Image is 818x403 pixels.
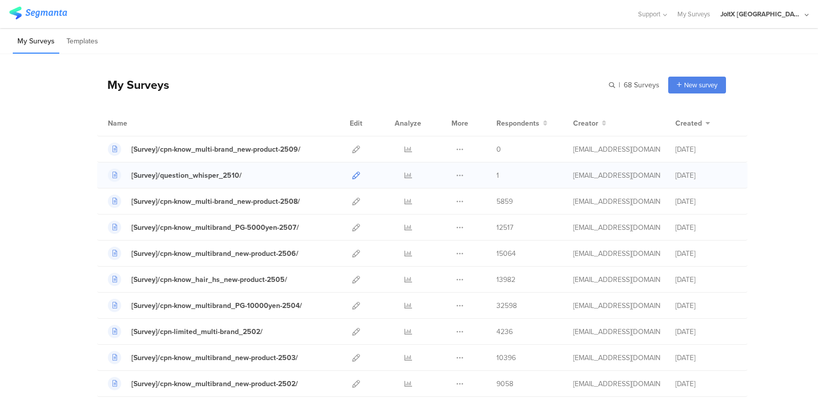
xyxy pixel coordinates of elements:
img: segmanta logo [9,7,67,19]
a: [Survey]/question_whisper_2510/ [108,169,242,182]
div: [DATE] [675,248,737,259]
li: Templates [62,30,103,54]
div: [Survey]/cpn-limited_multi-brand_2502/ [131,326,263,337]
div: [DATE] [675,300,737,311]
span: 13982 [496,274,515,285]
span: Support [638,9,661,19]
a: [Survey]/cpn-know_hair_hs_new-product-2505/ [108,273,287,286]
div: [DATE] [675,196,737,207]
div: kumai.ik@pg.com [573,326,660,337]
div: kumai.ik@pg.com [573,274,660,285]
div: [Survey]/question_whisper_2510/ [131,170,242,181]
a: [Survey]/cpn-know_multibrand_new-product-2502/ [108,377,298,390]
div: [Survey]/cpn-know_multibrand_new-product-2502/ [131,378,298,389]
span: Respondents [496,118,539,129]
a: [Survey]/cpn-know_multibrand_new-product-2506/ [108,247,299,260]
span: 10396 [496,352,516,363]
a: [Survey]/cpn-know_multi-brand_new-product-2508/ [108,195,300,208]
div: [DATE] [675,144,737,155]
span: 68 Surveys [624,80,660,90]
span: 4236 [496,326,513,337]
a: [Survey]/cpn-know_multibrand_PG-5000yen-2507/ [108,221,299,234]
a: [Survey]/cpn-limited_multi-brand_2502/ [108,325,263,338]
span: 32598 [496,300,517,311]
a: [Survey]/cpn-know_multibrand_new-product-2503/ [108,351,298,364]
div: kumai.ik@pg.com [573,222,660,233]
div: [Survey]/cpn-know_hair_hs_new-product-2505/ [131,274,287,285]
a: [Survey]/cpn-know_multi-brand_new-product-2509/ [108,143,301,156]
button: Creator [573,118,606,129]
div: kumai.ik@pg.com [573,378,660,389]
span: 12517 [496,222,513,233]
span: Creator [573,118,598,129]
div: kumai.ik@pg.com [573,170,660,181]
div: [Survey]/cpn-know_multi-brand_new-product-2509/ [131,144,301,155]
div: [Survey]/cpn-know_multibrand_PG-5000yen-2507/ [131,222,299,233]
span: 0 [496,144,501,155]
div: [DATE] [675,170,737,181]
div: kumai.ik@pg.com [573,352,660,363]
span: New survey [684,80,717,90]
div: My Surveys [97,76,169,93]
div: kumai.ik@pg.com [573,144,660,155]
span: 15064 [496,248,516,259]
div: kumai.ik@pg.com [573,300,660,311]
div: More [449,110,471,136]
a: [Survey]/cpn-know_multibrand_PG-10000yen-2504/ [108,299,302,312]
div: kumai.ik@pg.com [573,196,660,207]
div: [DATE] [675,222,737,233]
div: Edit [345,110,367,136]
div: JoltX [GEOGRAPHIC_DATA] [720,9,802,19]
span: 5859 [496,196,513,207]
span: Created [675,118,702,129]
li: My Surveys [13,30,59,54]
button: Created [675,118,710,129]
div: [Survey]/cpn-know_multibrand_new-product-2506/ [131,248,299,259]
div: kumai.ik@pg.com [573,248,660,259]
div: Name [108,118,169,129]
div: [Survey]/cpn-know_multibrand_new-product-2503/ [131,352,298,363]
div: Analyze [393,110,423,136]
div: [DATE] [675,378,737,389]
button: Respondents [496,118,548,129]
div: [Survey]/cpn-know_multibrand_PG-10000yen-2504/ [131,300,302,311]
div: [Survey]/cpn-know_multi-brand_new-product-2508/ [131,196,300,207]
div: [DATE] [675,352,737,363]
div: [DATE] [675,274,737,285]
span: 9058 [496,378,513,389]
span: | [617,80,622,90]
div: [DATE] [675,326,737,337]
span: 1 [496,170,499,181]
